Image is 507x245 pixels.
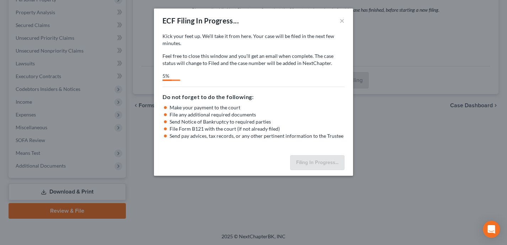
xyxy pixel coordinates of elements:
li: File Form B121 with the court (if not already filed) [170,125,345,132]
h5: Do not forget to do the following: [162,93,345,101]
div: Open Intercom Messenger [483,221,500,238]
li: Make your payment to the court [170,104,345,111]
div: ECF Filing In Progress... [162,16,239,26]
button: Filing In Progress... [290,155,345,170]
div: 5% [162,72,172,80]
p: Kick your feet up. We’ll take it from here. Your case will be filed in the next few minutes. [162,33,345,47]
li: Send pay advices, tax records, or any other pertinent information to the Trustee [170,132,345,140]
p: Feel free to close this window and you’ll get an email when complete. The case status will change... [162,53,345,67]
button: × [340,16,345,25]
li: File any additional required documents [170,111,345,118]
li: Send Notice of Bankruptcy to required parties [170,118,345,125]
